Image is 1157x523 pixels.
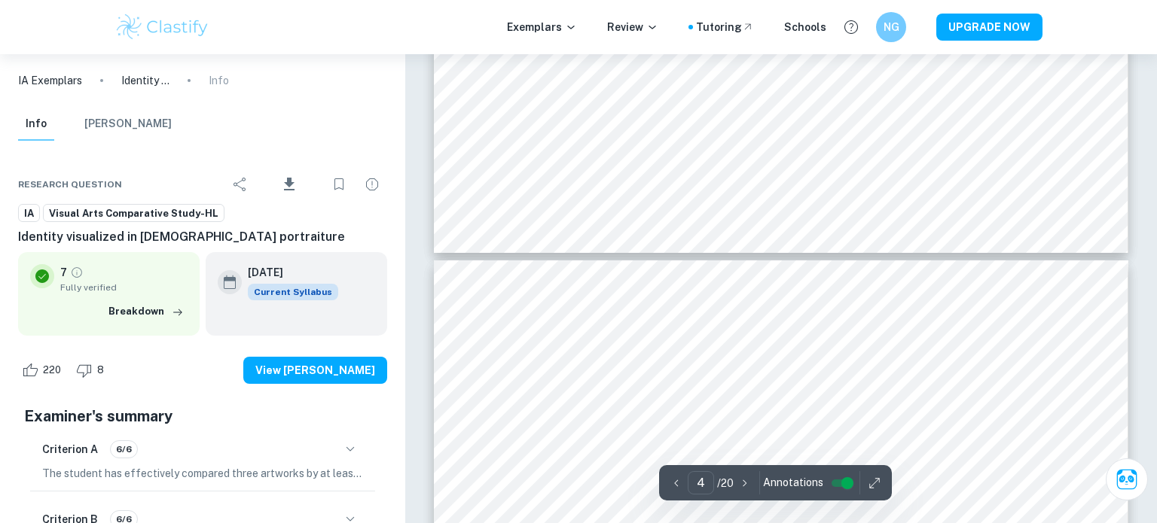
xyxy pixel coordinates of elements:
[89,363,112,378] span: 8
[696,19,754,35] a: Tutoring
[838,14,864,40] button: Help and Feedback
[18,72,82,89] a: IA Exemplars
[42,441,98,458] h6: Criterion A
[18,178,122,191] span: Research question
[258,165,321,204] div: Download
[248,284,338,300] div: This exemplar is based on the current syllabus. Feel free to refer to it for inspiration/ideas wh...
[42,465,363,482] p: The student has effectively compared three artworks by at least two different artists, fulfilling...
[936,14,1043,41] button: UPGRADE NOW
[784,19,826,35] a: Schools
[114,12,210,42] img: Clastify logo
[607,19,658,35] p: Review
[18,228,387,246] h6: Identity visualized in [DEMOGRAPHIC_DATA] portraiture
[44,206,224,221] span: Visual Arts Comparative Study-HL
[111,442,137,456] span: 6/6
[121,72,169,89] p: Identity visualized in [DEMOGRAPHIC_DATA] portraiture
[24,405,381,427] h5: Examiner's summary
[763,475,823,491] span: Annotations
[507,19,577,35] p: Exemplars
[225,169,255,199] div: Share
[84,108,172,141] button: [PERSON_NAME]
[43,204,224,223] a: Visual Arts Comparative Study-HL
[105,300,188,323] button: Breakdown
[248,264,326,281] h6: [DATE]
[60,281,188,294] span: Fully verified
[876,12,906,42] button: NG
[18,358,69,382] div: Like
[72,358,112,382] div: Dislike
[60,264,67,281] p: 7
[1106,458,1148,500] button: Ask Clai
[883,19,900,35] h6: NG
[209,72,229,89] p: Info
[35,363,69,378] span: 220
[18,108,54,141] button: Info
[357,169,387,199] div: Report issue
[70,266,84,279] a: Grade fully verified
[19,206,39,221] span: IA
[248,284,338,300] span: Current Syllabus
[18,204,40,223] a: IA
[324,169,354,199] div: Bookmark
[243,357,387,384] button: View [PERSON_NAME]
[717,475,734,491] p: / 20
